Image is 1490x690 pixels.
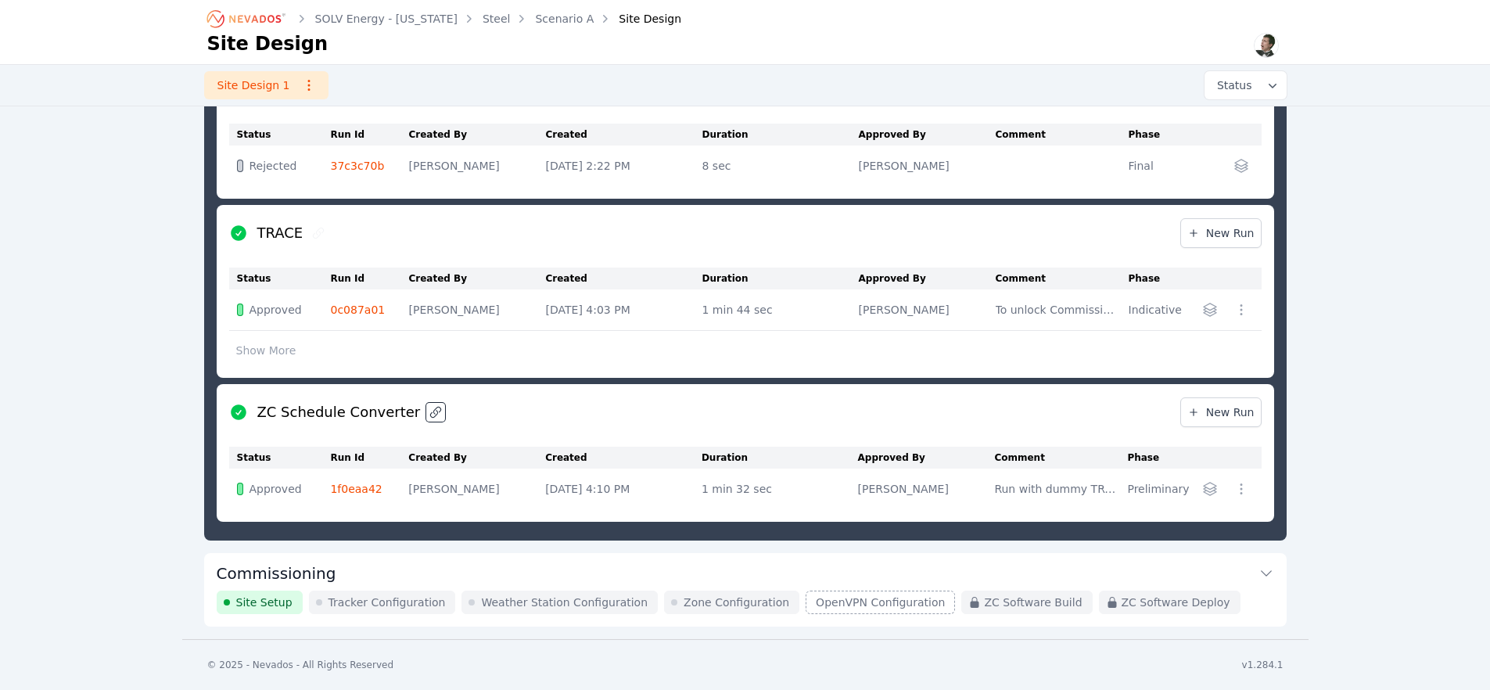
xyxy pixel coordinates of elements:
th: Comment [996,268,1129,289]
th: Comment [996,124,1129,146]
div: 1 min 32 sec [702,481,850,497]
div: To unlock Commissioning modules - dummy project [996,302,1121,318]
div: Site Design [597,11,681,27]
span: Weather Station Configuration [481,595,648,610]
h2: TRACE [257,222,303,244]
h3: Commissioning [217,562,336,584]
td: [PERSON_NAME] [409,146,546,186]
div: Run with dummy TRACE run. [PERSON_NAME] / [PERSON_NAME] to upload real project file. [994,481,1119,497]
th: Status [229,124,331,146]
th: Comment [994,447,1127,469]
span: Site Setup [236,595,293,610]
span: Approved [250,481,302,497]
th: Duration [702,268,859,289]
td: [DATE] 4:03 PM [546,289,702,331]
span: Zone Configuration [684,595,789,610]
a: Site Design 1 [204,71,329,99]
span: Approved [250,302,302,318]
th: Created By [408,447,545,469]
span: Tracker Configuration [329,595,446,610]
th: Run Id [330,447,408,469]
th: Run Id [331,124,409,146]
div: © 2025 - Nevados - All Rights Reserved [207,659,394,671]
a: 37c3c70b [331,160,385,172]
td: [DATE] 2:22 PM [546,146,702,186]
div: v1.284.1 [1242,659,1284,671]
span: New Run [1187,225,1255,241]
div: 1 min 44 sec [702,302,851,318]
a: Steel [483,11,511,27]
span: Status [1211,77,1252,93]
a: New Run [1180,218,1262,248]
span: Rejected [250,158,297,174]
h1: Site Design [207,31,329,56]
div: Preliminary [1127,481,1189,497]
h2: ZC Schedule Converter [257,401,421,423]
span: OpenVPN Configuration [816,595,945,610]
th: Approved By [859,268,996,289]
button: Show More [229,336,303,365]
th: Duration [702,124,859,146]
th: Created [546,124,702,146]
div: 8 sec [702,158,851,174]
a: Scenario A [535,11,594,27]
span: ZC Software Deploy [1122,595,1230,610]
th: Created [545,447,702,469]
nav: Breadcrumb [207,6,682,31]
td: [PERSON_NAME] [408,469,545,509]
th: Approved By [858,447,995,469]
a: 1f0eaa42 [330,483,382,495]
td: [PERSON_NAME] [409,289,546,331]
th: Created [546,268,702,289]
th: Created By [409,124,546,146]
div: CommissioningSite SetupTracker ConfigurationWeather Station ConfigurationZone ConfigurationOpenVP... [204,553,1287,627]
th: Created By [409,268,546,289]
img: Alex Kushner [1254,33,1279,58]
a: New Run [1180,397,1262,427]
span: New Run [1187,404,1255,420]
th: Run Id [331,268,409,289]
div: Indicative [1129,302,1186,318]
a: SOLV Energy - [US_STATE] [315,11,458,27]
th: Status [229,268,331,289]
button: Commissioning [217,553,1274,591]
th: Duration [702,447,858,469]
div: Final [1129,158,1187,174]
td: [PERSON_NAME] [858,469,995,509]
th: Status [229,447,331,469]
th: Approved By [859,124,996,146]
td: [DATE] 4:10 PM [545,469,702,509]
th: Phase [1129,268,1194,289]
th: Phase [1129,124,1195,146]
td: [PERSON_NAME] [859,146,996,186]
td: [PERSON_NAME] [859,289,996,331]
span: ZC Software Build [984,595,1082,610]
th: Phase [1127,447,1197,469]
a: 0c087a01 [331,304,386,316]
button: Status [1205,71,1287,99]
